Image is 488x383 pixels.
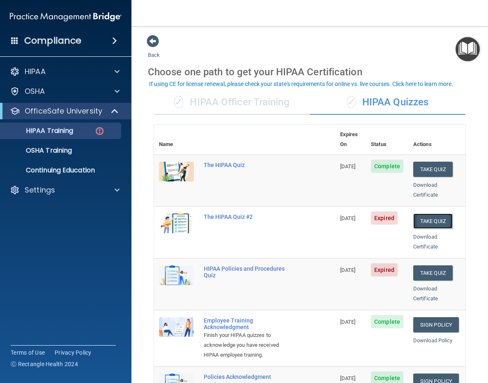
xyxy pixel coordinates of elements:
[340,215,356,221] span: [DATE]
[413,214,453,229] button: Take Quiz
[25,185,55,195] p: Settings
[340,267,356,273] span: [DATE]
[11,348,45,357] a: Terms of Use
[204,317,294,330] div: Employee Training Acknowledgment
[413,162,453,177] button: Take Quiz
[5,146,72,155] p: OSHA Training
[346,325,478,357] iframe: Drift Widget Chat Controller
[55,348,92,357] a: Privacy Policy
[148,80,454,88] button: If using CE for license renewal, please check your state's requirements for online vs. live cours...
[154,125,199,155] th: Name
[148,42,160,58] a: Back
[5,166,117,174] p: Continuing Education
[204,162,294,168] div: The HIPAA Quiz
[371,315,403,328] span: Complete
[10,67,120,77] a: HIPAA
[10,9,122,25] img: PMB logo
[347,96,356,108] span: ✓
[204,330,294,360] div: Finish your HIPAA quizzes to acknowledge you have received HIPAA employee training.
[340,319,356,325] span: [DATE]
[335,125,366,155] th: Expires On
[148,60,472,84] div: Choose one path to get your HIPAA Certification
[371,160,403,173] span: Complete
[413,234,438,250] a: Download Certificate
[204,265,294,279] div: HIPAA Policies and Procedures Quiz
[10,106,119,116] a: OfficeSafe University
[24,35,81,46] h4: Compliance
[94,126,105,136] img: danger-circle.6113f641.png
[371,263,398,276] span: Expired
[154,90,310,115] div: HIPAA Officer Training
[413,265,453,281] button: Take Quiz
[10,86,120,96] a: OSHA
[149,81,453,87] div: If using CE for license renewal, please check your state's requirements for online vs. live cours...
[413,286,438,302] a: Download Certificate
[366,125,408,155] th: Status
[25,67,46,77] p: HIPAA
[340,163,356,169] span: [DATE]
[11,360,78,368] span: Ⓒ Rectangle Health 2024
[174,96,183,108] span: ✓
[371,211,398,225] span: Expired
[340,375,356,381] span: [DATE]
[25,106,102,116] p: OfficeSafe University
[413,182,438,198] a: Download Certificate
[204,214,294,220] div: The HIPAA Quiz #2
[408,125,465,155] th: Actions
[310,90,465,115] div: HIPAA Quizzes
[456,37,480,61] button: Open Resource Center
[5,127,73,135] p: HIPAA Training
[10,185,120,195] a: Settings
[204,374,294,380] div: Policies Acknowledgment
[413,317,459,332] a: Sign Policy
[25,86,45,96] p: OSHA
